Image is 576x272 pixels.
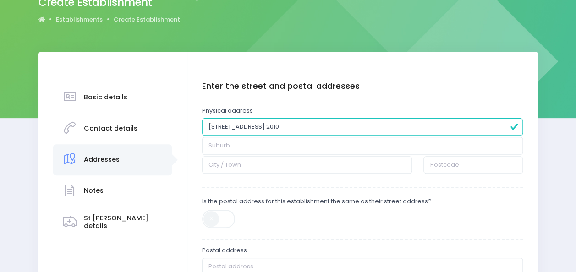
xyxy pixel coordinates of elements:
[84,214,163,230] h3: St [PERSON_NAME] details
[84,93,127,101] h3: Basic details
[202,246,247,255] label: Postal address
[202,118,523,136] input: Street address
[202,156,412,174] input: City / Town
[202,197,432,206] label: Is the postal address for this establishment the same as their street address?
[202,137,523,154] input: Suburb
[56,15,103,24] a: Establishments
[114,15,180,24] a: Create Establishment
[423,156,523,174] input: Postcode
[84,187,104,195] h3: Notes
[84,156,120,163] h3: Addresses
[202,106,253,115] label: Physical address
[84,125,137,132] h3: Contact details
[202,82,523,91] h4: Enter the street and postal addresses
